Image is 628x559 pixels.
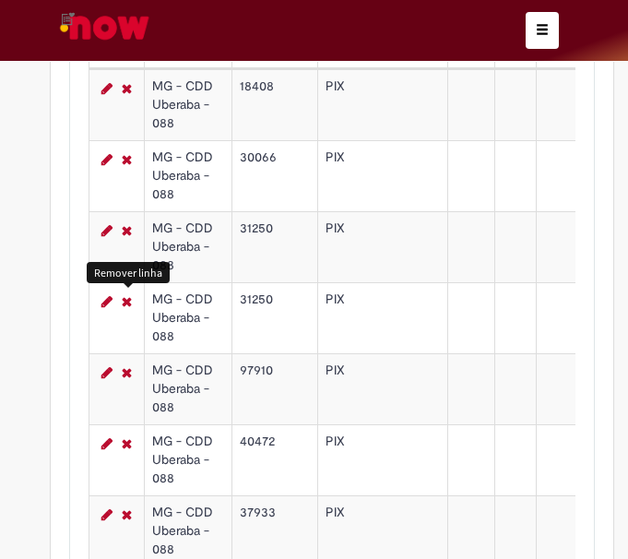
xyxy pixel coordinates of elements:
a: Editar Linha 7 [97,504,117,526]
td: MG - CDD Uberaba - 088 [145,424,232,495]
td: 30066 [232,141,318,212]
td: PIX [318,353,448,424]
td: MG - CDD Uberaba - 088 [145,283,232,354]
div: Remover linha [87,262,170,283]
td: PIX [318,283,448,354]
a: Remover linha 3 [117,220,136,242]
td: PIX [318,212,448,283]
td: 97910 [232,353,318,424]
td: MG - CDD Uberaba - 088 [145,212,232,283]
a: Editar Linha 5 [97,362,117,384]
td: PIX [318,424,448,495]
a: Remover linha 4 [117,291,136,313]
td: PIX [318,70,448,141]
td: MG - CDD Uberaba - 088 [145,70,232,141]
a: Remover linha 5 [117,362,136,384]
a: Remover linha 1 [117,77,136,100]
td: PIX [318,141,448,212]
td: MG - CDD Uberaba - 088 [145,141,232,212]
a: Editar Linha 1 [97,77,117,100]
a: Remover linha 7 [117,504,136,526]
a: Remover linha 6 [117,433,136,455]
td: 18408 [232,70,318,141]
a: Editar Linha 4 [97,291,117,313]
button: Alternar navegação [526,12,559,49]
td: 40472 [232,424,318,495]
a: Editar Linha 3 [97,220,117,242]
td: 31250 [232,283,318,354]
img: ServiceNow [57,9,152,46]
td: 31250 [232,212,318,283]
td: MG - CDD Uberaba - 088 [145,353,232,424]
a: Remover linha 2 [117,149,136,171]
a: Editar Linha 2 [97,149,117,171]
a: Editar Linha 6 [97,433,117,455]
